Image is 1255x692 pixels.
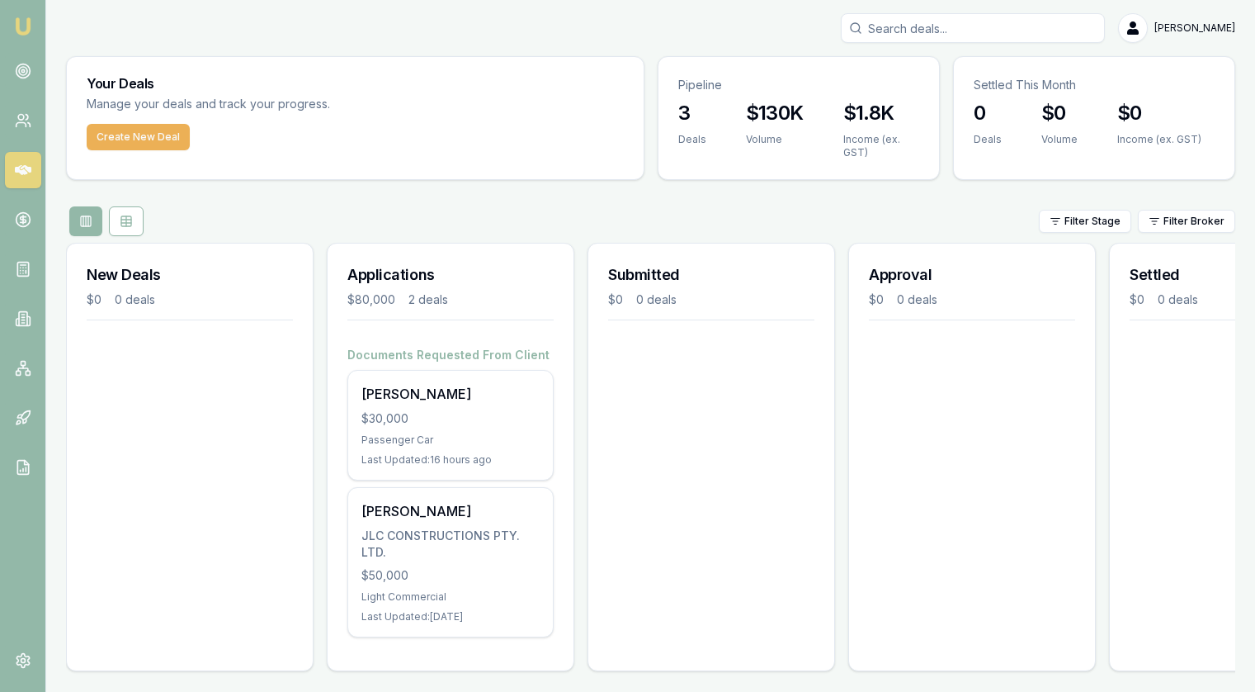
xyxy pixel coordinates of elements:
h3: 3 [678,100,706,126]
h3: $130K [746,100,804,126]
button: Filter Broker [1138,210,1235,233]
div: Last Updated: 16 hours ago [361,453,540,467]
div: Deals [974,133,1002,146]
div: $50,000 [361,567,540,584]
div: 2 deals [408,291,448,308]
img: emu-icon-u.png [13,17,33,36]
div: Income (ex. GST) [1117,133,1201,146]
h3: New Deals [87,263,293,287]
div: [PERSON_NAME] [361,501,540,521]
div: $0 [608,291,623,308]
p: Settled This Month [974,77,1215,93]
div: 0 deals [115,291,155,308]
button: Create New Deal [87,124,190,150]
div: 0 deals [1158,291,1198,308]
div: $0 [869,291,884,308]
p: Manage your deals and track your progress. [87,95,509,114]
div: $0 [87,291,101,308]
div: 0 deals [636,291,677,308]
h3: $1.8K [843,100,919,126]
div: [PERSON_NAME] [361,384,540,404]
h3: Submitted [608,263,814,287]
button: Filter Stage [1039,210,1131,233]
span: Filter Stage [1064,215,1121,228]
input: Search deals [841,13,1105,43]
h3: Applications [347,263,554,287]
span: Filter Broker [1163,215,1224,228]
div: Volume [746,133,804,146]
div: $0 [1130,291,1144,308]
h3: $0 [1117,100,1201,126]
h3: Your Deals [87,77,624,90]
div: Income (ex. GST) [843,133,919,159]
div: Last Updated: [DATE] [361,610,540,623]
div: $80,000 [347,291,395,308]
div: $30,000 [361,410,540,427]
div: Volume [1041,133,1078,146]
h4: Documents Requested From Client [347,347,554,363]
h3: $0 [1041,100,1078,126]
div: Light Commercial [361,590,540,604]
h3: 0 [974,100,1002,126]
h3: Approval [869,263,1075,287]
div: Deals [678,133,706,146]
div: 0 deals [897,291,937,308]
div: Passenger Car [361,434,540,447]
p: Pipeline [678,77,919,93]
span: [PERSON_NAME] [1154,21,1235,35]
div: JLC CONSTRUCTIONS PTY. LTD. [361,528,540,561]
